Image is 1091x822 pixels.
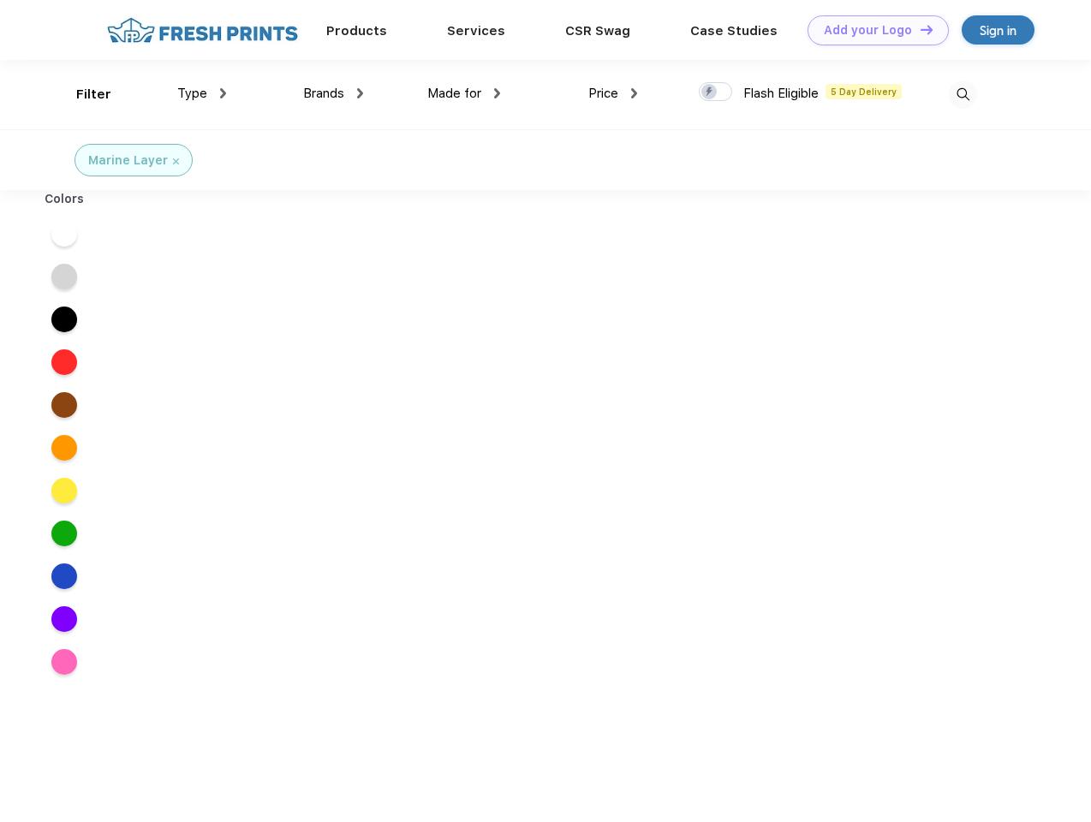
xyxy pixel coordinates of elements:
[565,23,630,39] a: CSR Swag
[980,21,1016,40] div: Sign in
[631,88,637,98] img: dropdown.png
[447,23,505,39] a: Services
[326,23,387,39] a: Products
[303,86,344,101] span: Brands
[177,86,207,101] span: Type
[921,25,933,34] img: DT
[494,88,500,98] img: dropdown.png
[949,80,977,109] img: desktop_search.svg
[357,88,363,98] img: dropdown.png
[102,15,303,45] img: fo%20logo%202.webp
[826,84,902,99] span: 5 Day Delivery
[76,85,111,104] div: Filter
[173,158,179,164] img: filter_cancel.svg
[588,86,618,101] span: Price
[824,23,912,38] div: Add your Logo
[962,15,1034,45] a: Sign in
[220,88,226,98] img: dropdown.png
[427,86,481,101] span: Made for
[743,86,819,101] span: Flash Eligible
[32,190,98,208] div: Colors
[88,152,168,170] div: Marine Layer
